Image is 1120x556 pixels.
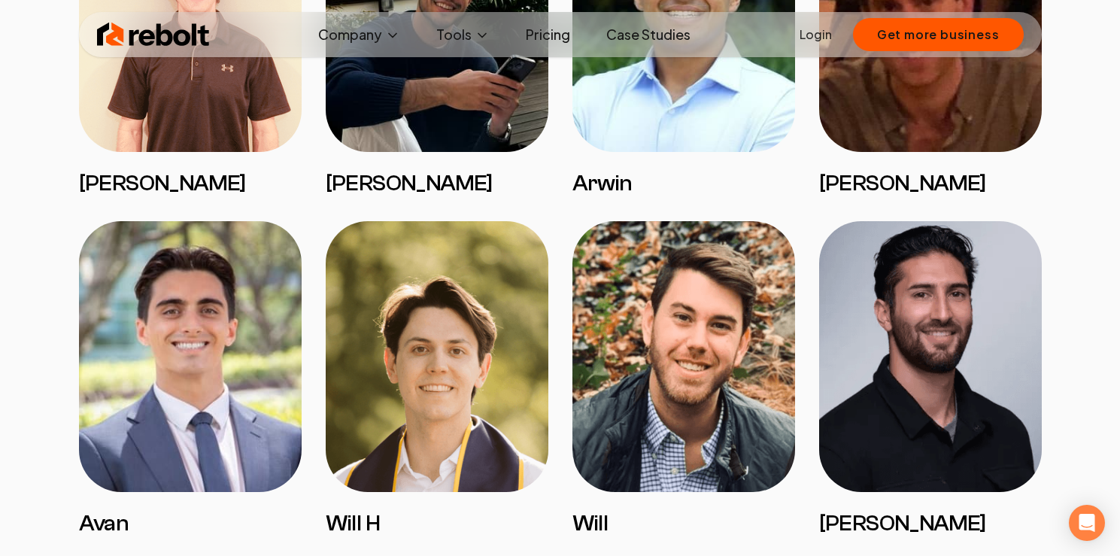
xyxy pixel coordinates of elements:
h3: [PERSON_NAME] [79,170,302,197]
img: Will [572,221,795,492]
h3: [PERSON_NAME] [326,170,548,197]
h3: Will H [326,510,548,537]
h3: Arwin [572,170,795,197]
img: Rebolt Logo [97,20,210,50]
a: Pricing [514,20,582,50]
h3: Avan [79,510,302,537]
button: Company [306,20,412,50]
img: Will H [326,221,548,492]
h3: [PERSON_NAME] [819,510,1042,537]
a: Login [800,26,832,44]
img: James [819,221,1042,492]
button: Tools [424,20,502,50]
img: Avan [79,221,302,492]
div: Open Intercom Messenger [1069,505,1105,541]
h3: [PERSON_NAME] [819,170,1042,197]
h3: Will [572,510,795,537]
a: Case Studies [594,20,703,50]
button: Get more business [853,18,1024,51]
